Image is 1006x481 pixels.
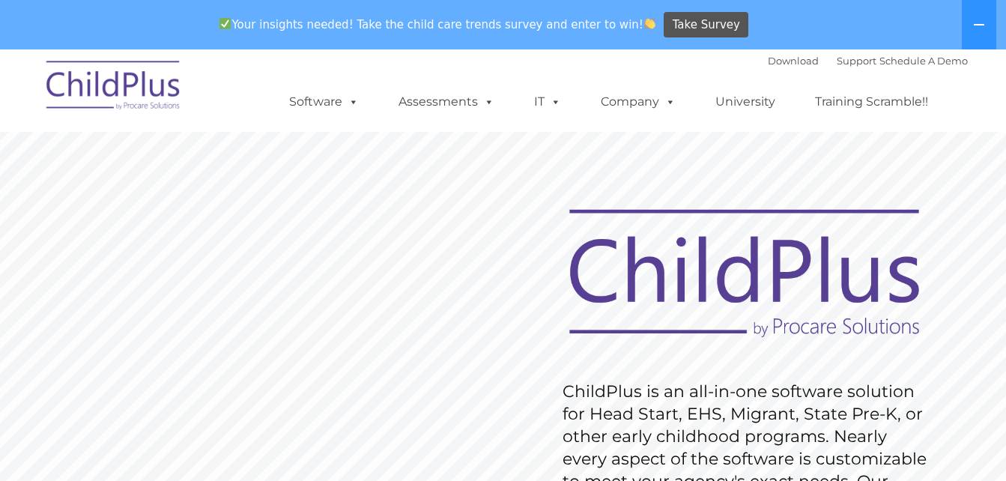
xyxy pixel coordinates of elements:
img: 👏 [644,18,655,29]
a: IT [519,87,576,117]
img: ChildPlus by Procare Solutions [39,50,189,125]
a: Company [586,87,691,117]
a: Assessments [384,87,509,117]
a: Training Scramble!! [800,87,943,117]
a: University [700,87,790,117]
a: Download [768,55,819,67]
font: | [768,55,968,67]
img: ✅ [219,18,231,29]
a: Schedule A Demo [879,55,968,67]
span: Take Survey [673,12,740,38]
a: Support [837,55,876,67]
span: Your insights needed! Take the child care trends survey and enter to win! [213,10,662,39]
a: Software [274,87,374,117]
a: Take Survey [664,12,748,38]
